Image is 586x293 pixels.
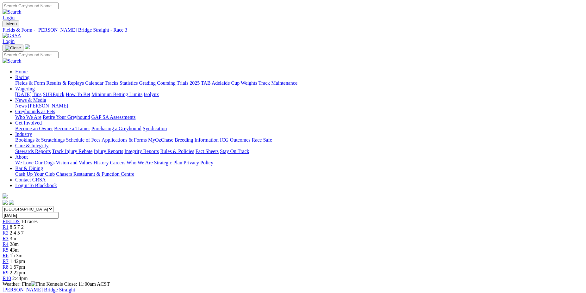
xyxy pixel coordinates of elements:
a: Chasers Restaurant & Function Centre [56,171,134,177]
a: Statistics [120,80,138,86]
a: Vision and Values [56,160,92,165]
a: Contact GRSA [15,177,46,182]
a: Isolynx [144,92,159,97]
a: Who We Are [15,114,41,120]
input: Search [3,3,59,9]
div: Fields & Form - [PERSON_NAME] Bridge Straight - Race 3 [3,27,583,33]
img: twitter.svg [9,200,14,205]
a: News [15,103,27,108]
a: Weights [241,80,257,86]
img: GRSA [3,33,21,39]
a: Login [3,15,15,20]
a: R8 [3,264,9,270]
a: R6 [3,253,9,258]
a: Stewards Reports [15,149,51,154]
span: 1h 3m [10,253,22,258]
a: Become a Trainer [54,126,90,131]
a: Rules & Policies [160,149,194,154]
a: ICG Outcomes [220,137,250,143]
span: R1 [3,224,9,230]
a: Fields & Form [15,80,45,86]
div: Bar & Dining [15,171,583,177]
a: Minimum Betting Limits [91,92,142,97]
input: Search [3,52,59,58]
span: 28m [10,241,19,247]
a: Racing [15,75,29,80]
img: Search [3,58,22,64]
a: Home [15,69,28,74]
img: facebook.svg [3,200,8,205]
span: 10 races [21,219,38,224]
a: Industry [15,131,32,137]
a: History [93,160,109,165]
a: Strategic Plan [154,160,182,165]
span: Kennels Close: 11:00am ACST [46,281,110,287]
a: R9 [3,270,9,275]
a: Retire Your Greyhound [43,114,90,120]
div: Care & Integrity [15,149,583,154]
a: Tracks [105,80,118,86]
a: Track Injury Rebate [52,149,92,154]
a: Integrity Reports [124,149,159,154]
span: Weather: Fine [3,281,46,287]
a: FIELDS [3,219,20,224]
a: Calendar [85,80,103,86]
a: Syndication [143,126,167,131]
span: 1:57pm [10,264,25,270]
a: Who We Are [127,160,153,165]
div: Wagering [15,92,583,97]
span: 2:22pm [10,270,25,275]
div: Greyhounds as Pets [15,114,583,120]
span: 2 4 5 7 [10,230,24,235]
input: Select date [3,212,59,219]
a: R5 [3,247,9,253]
a: Track Maintenance [259,80,297,86]
button: Toggle navigation [3,21,19,27]
a: Trials [177,80,188,86]
a: Fact Sheets [196,149,219,154]
div: Industry [15,137,583,143]
a: SUREpick [43,92,64,97]
a: Bookings & Scratchings [15,137,65,143]
img: Fine [31,281,45,287]
a: R7 [3,259,9,264]
a: [PERSON_NAME] Bridge Straight [3,287,75,292]
a: Applications & Forms [102,137,147,143]
a: [PERSON_NAME] [28,103,68,108]
a: Purchasing a Greyhound [91,126,141,131]
a: [DATE] Tips [15,92,41,97]
div: About [15,160,583,166]
a: Login [3,39,15,44]
a: Careers [110,160,125,165]
a: Coursing [157,80,176,86]
a: How To Bet [66,92,90,97]
span: 2:44pm [12,276,28,281]
span: 3m [10,236,16,241]
a: Stay On Track [220,149,249,154]
img: Search [3,9,22,15]
img: logo-grsa-white.png [3,193,8,198]
a: Breeding Information [175,137,219,143]
a: We Love Our Dogs [15,160,54,165]
a: R4 [3,241,9,247]
span: 8 5 7 2 [10,224,24,230]
a: R3 [3,236,9,241]
div: Racing [15,80,583,86]
a: Care & Integrity [15,143,49,148]
a: R10 [3,276,11,281]
a: Cash Up Your Club [15,171,55,177]
a: R2 [3,230,9,235]
div: Get Involved [15,126,583,131]
span: 43m [10,247,19,253]
a: Results & Replays [46,80,84,86]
